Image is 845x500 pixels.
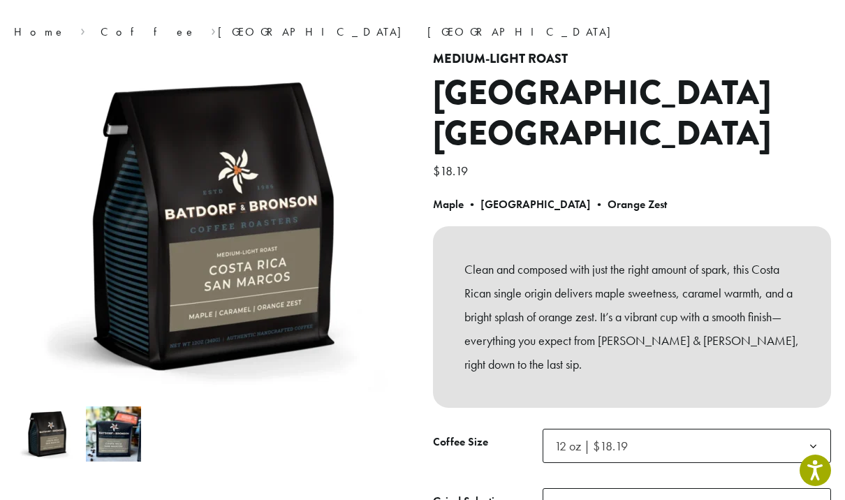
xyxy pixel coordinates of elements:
[14,24,831,41] nav: Breadcrumb
[433,432,543,453] label: Coffee Size
[433,163,440,179] span: $
[543,429,831,463] span: 12 oz | $18.19
[20,406,75,462] img: Costa Rica San Marcos
[433,163,471,179] bdi: 18.19
[14,24,66,39] a: Home
[211,19,216,41] span: ›
[80,19,85,41] span: ›
[433,73,831,154] h1: [GEOGRAPHIC_DATA] [GEOGRAPHIC_DATA]
[433,52,831,67] h4: Medium-Light Roast
[433,197,667,212] b: Maple • [GEOGRAPHIC_DATA] • Orange Zest
[101,24,196,39] a: Coffee
[554,438,628,454] span: 12 oz | $18.19
[86,406,141,462] img: Costa Rica San Marcos - Image 2
[549,432,642,459] span: 12 oz | $18.19
[464,258,800,376] p: Clean and composed with just the right amount of spark, this Costa Rican single origin delivers m...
